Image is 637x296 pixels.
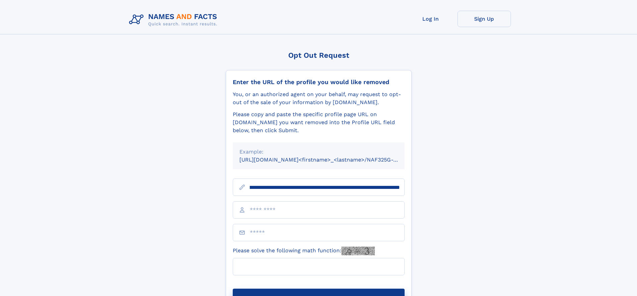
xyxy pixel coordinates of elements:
[404,11,457,27] a: Log In
[233,110,405,134] div: Please copy and paste the specific profile page URL on [DOMAIN_NAME] you want removed into the Pr...
[233,78,405,86] div: Enter the URL of the profile you would like removed
[126,11,223,29] img: Logo Names and Facts
[233,90,405,106] div: You, or an authorized agent on your behalf, may request to opt-out of the sale of your informatio...
[457,11,511,27] a: Sign Up
[226,51,412,59] div: Opt Out Request
[239,157,417,163] small: [URL][DOMAIN_NAME]<firstname>_<lastname>/NAF325G-xxxxxxxx
[233,247,375,255] label: Please solve the following math function:
[239,148,398,156] div: Example:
